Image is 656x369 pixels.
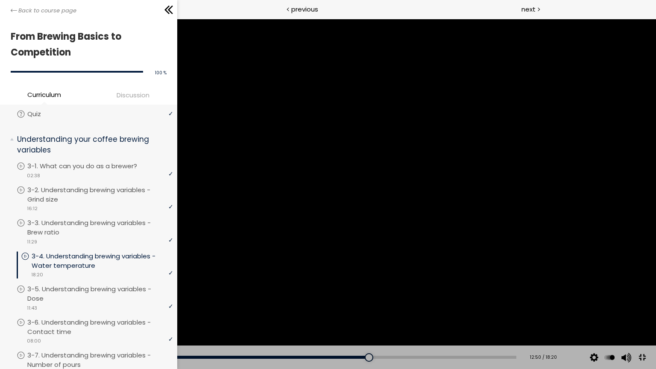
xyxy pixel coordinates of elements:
span: 11:29 [27,238,37,246]
span: Back to course page [18,6,76,15]
div: 12:50 / 18:20 [524,354,557,361]
span: 18:20 [31,271,43,278]
p: 3-6. Understanding brewing variables - Contact time [27,318,173,337]
p: 3-1. What can you do as a brewer? [27,161,154,171]
p: 3-4. Understanding brewing variables - Water temperature [32,252,173,270]
span: previous [291,4,318,14]
span: 16:12 [27,205,38,212]
a: Back to course page [11,6,76,15]
span: next [521,4,536,14]
h1: From Brewing Basics to Competition [11,29,162,61]
span: Discussion [117,90,149,100]
p: 3-3. Understanding brewing variables - Brew ratio [27,218,173,237]
span: 02:38 [27,172,40,179]
p: Understanding your coffee brewing variables [17,134,167,155]
span: Curriculum [27,90,61,100]
p: 3-5. Understanding brewing variables - Dose [27,284,173,303]
span: 100 % [155,70,167,76]
p: 3-2. Understanding brewing variables - Grind size [27,185,173,204]
span: 08:00 [27,337,41,345]
p: Quiz [27,109,58,119]
span: 11:43 [27,305,37,312]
